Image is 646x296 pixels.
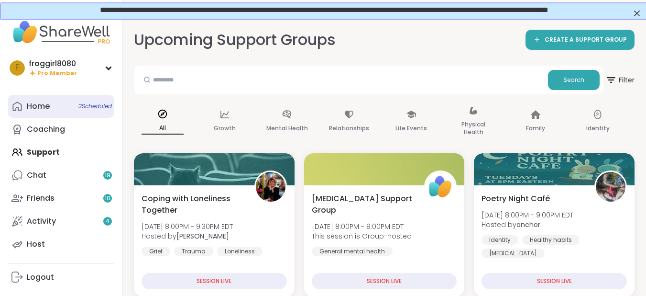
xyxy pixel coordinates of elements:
[142,273,287,289] div: SESSION LIVE
[312,273,457,289] div: SESSION LIVE
[27,170,46,181] div: Chat
[27,193,55,204] div: Friends
[256,172,285,202] img: Judy
[27,216,56,227] div: Activity
[452,119,494,138] p: Physical Health
[312,222,412,231] span: [DATE] 8:00PM - 9:00PM EDT
[8,266,114,289] a: Logout
[312,231,412,241] span: This session is Group-hosted
[29,58,77,69] div: froggirl8080
[548,70,600,90] button: Search
[8,15,114,49] img: ShareWell Nav Logo
[8,118,114,141] a: Coaching
[142,193,244,216] span: Coping with Loneliness Together
[426,172,455,202] img: ShareWell
[526,30,635,50] a: CREATE A SUPPORT GROUP
[605,68,635,91] span: Filter
[78,102,112,110] span: 3 Scheduled
[312,247,393,256] div: General mental health
[8,95,114,118] a: Home3Scheduled
[105,194,110,203] span: 10
[106,217,109,226] span: 4
[522,235,580,245] div: Healthy habits
[217,247,263,256] div: Loneliness
[482,273,627,289] div: SESSION LIVE
[176,231,229,241] b: [PERSON_NAME]
[142,222,233,231] span: [DATE] 8:00PM - 9:30PM EDT
[134,29,336,51] h2: Upcoming Support Groups
[8,187,114,210] a: Friends10
[395,123,427,134] p: Life Events
[214,123,236,134] p: Growth
[8,233,114,256] a: Host
[266,123,308,134] p: Mental Health
[37,69,77,78] span: Pro Member
[586,123,610,134] p: Identity
[142,231,233,241] span: Hosted by
[482,220,573,229] span: Hosted by
[27,272,54,283] div: Logout
[174,247,213,256] div: Trauma
[312,193,414,216] span: [MEDICAL_DATA] Support Group
[8,210,114,233] a: Activity4
[15,62,19,74] span: f
[27,124,65,135] div: Coaching
[596,172,625,202] img: anchor
[516,220,540,229] b: anchor
[605,66,635,94] button: Filter
[526,123,545,134] p: Family
[8,164,114,187] a: Chat19
[142,122,184,135] p: All
[27,239,45,250] div: Host
[482,249,545,258] div: [MEDICAL_DATA]
[563,76,584,84] span: Search
[27,101,50,112] div: Home
[482,193,550,205] span: Poetry Night Café
[545,36,627,44] span: CREATE A SUPPORT GROUP
[482,235,518,245] div: Identity
[105,171,110,180] span: 19
[329,123,369,134] p: Relationships
[482,210,573,220] span: [DATE] 8:00PM - 9:00PM EDT
[142,247,170,256] div: Grief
